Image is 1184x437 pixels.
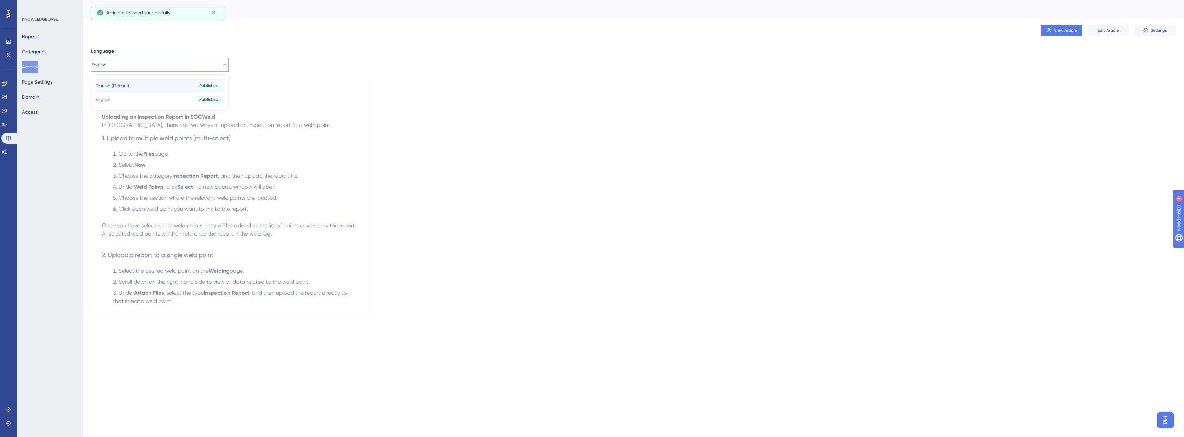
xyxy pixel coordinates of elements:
button: Categories [22,45,46,58]
button: Danish (Default)Published [95,79,224,92]
button: View Article [1041,25,1082,36]
button: Reports [22,30,39,43]
span: 1. Upload to multiple weld points (multi-select) [102,134,231,142]
span: Published [199,83,219,88]
span: Choose the section where the relevant weld points are located. [119,195,277,201]
span: Go to the [119,151,143,157]
span: – a new popup window will open. [193,184,277,190]
span: . [145,162,147,168]
strong: Uploading an Inspection Report in SOCWeld [102,113,215,120]
span: page. [154,151,169,157]
span: page. [230,267,244,274]
span: Published [199,97,219,102]
div: Uploading Inspections Report [102,91,358,102]
span: Once you have selected the weld points, they will be added to the list of points covered by the r... [102,222,358,237]
button: Edit Article [1088,25,1129,36]
span: Choose the category [119,173,172,179]
iframe: UserGuiding AI Assistant Launcher [1155,410,1176,430]
span: 2. Upload a report to a single weld point [102,251,213,259]
button: Page Settings [22,76,52,88]
span: Edit Article [1098,28,1119,33]
div: Upload af inspektionsrapport [91,5,1159,14]
span: Need Help? [16,2,43,10]
div: 4 [48,3,50,9]
button: Domain [22,91,39,103]
strong: Welding [209,267,230,274]
strong: Attach Files [134,289,164,296]
span: Article published successfully [106,9,170,17]
span: Select the desired weld point on the [119,267,209,274]
span: Settings [1151,28,1167,33]
span: Danish (Default) [95,81,131,90]
span: English [95,95,110,103]
button: Access [22,106,38,118]
span: View Article [1054,28,1077,33]
span: Under [119,184,134,190]
span: Under [119,289,134,296]
div: KNOWLEDGE BASE [22,17,58,22]
strong: Weld Points [134,184,163,190]
strong: Inspection Report [172,173,218,179]
button: Settings [1134,25,1176,36]
span: Select [119,162,134,168]
strong: Files [143,151,154,157]
button: Articles [22,61,38,73]
button: EnglishPublished [95,92,224,106]
span: Language [91,47,114,55]
span: , click [163,184,177,190]
span: Scroll down on the right-hand side to view all data related to the weld point. [119,278,310,285]
strong: Inspection Report [204,289,249,296]
span: Click each weld point you want to link to the report. [119,206,248,212]
span: , and then upload the report file. [218,173,298,179]
span: English [91,61,106,69]
span: , select the type [164,289,204,296]
button: English [91,58,229,72]
span: In [GEOGRAPHIC_DATA], there are two ways to upload an inspection report to a weld point. [102,122,331,128]
strong: New [134,162,145,168]
strong: Select [177,184,193,190]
